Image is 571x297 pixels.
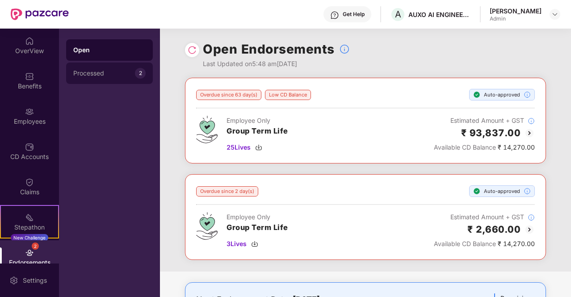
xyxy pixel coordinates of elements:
[434,116,535,125] div: Estimated Amount + GST
[467,222,521,237] h2: ₹ 2,660.00
[434,240,496,247] span: Available CD Balance
[20,276,50,285] div: Settings
[196,116,218,143] img: svg+xml;base64,PHN2ZyB4bWxucz0iaHR0cDovL3d3dy53My5vcmcvMjAwMC9zdmciIHdpZHRoPSI0Ny43MTQiIGhlaWdodD...
[265,90,311,100] div: Low CD Balance
[528,214,535,221] img: svg+xml;base64,PHN2ZyBpZD0iSW5mb18tXzMyeDMyIiBkYXRhLW5hbWU9IkluZm8gLSAzMngzMiIgeG1sbnM9Imh0dHA6Ly...
[227,142,251,152] span: 25 Lives
[524,91,531,98] img: svg+xml;base64,PHN2ZyBpZD0iSW5mb18tXzMyeDMyIiBkYXRhLW5hbWU9IkluZm8gLSAzMngzMiIgeG1sbnM9Imh0dHA6Ly...
[434,239,535,249] div: ₹ 14,270.00
[227,222,288,234] h3: Group Term Life
[227,239,247,249] span: 3 Lives
[339,44,350,54] img: svg+xml;base64,PHN2ZyBpZD0iSW5mb18tXzMyeDMyIiBkYXRhLW5hbWU9IkluZm8gLSAzMngzMiIgeG1sbnM9Imh0dHA6Ly...
[11,8,69,20] img: New Pazcare Logo
[196,186,258,197] div: Overdue since 2 day(s)
[490,15,542,22] div: Admin
[25,37,34,46] img: svg+xml;base64,PHN2ZyBpZD0iSG9tZSIgeG1sbnM9Imh0dHA6Ly93d3cudzMub3JnLzIwMDAvc3ZnIiB3aWR0aD0iMjAiIG...
[196,90,261,100] div: Overdue since 63 day(s)
[255,144,262,151] img: svg+xml;base64,PHN2ZyBpZD0iRG93bmxvYWQtMzJ4MzIiIHhtbG5zPSJodHRwOi8vd3d3LnczLm9yZy8yMDAwL3N2ZyIgd2...
[196,212,218,240] img: svg+xml;base64,PHN2ZyB4bWxucz0iaHR0cDovL3d3dy53My5vcmcvMjAwMC9zdmciIHdpZHRoPSI0Ny43MTQiIGhlaWdodD...
[25,178,34,187] img: svg+xml;base64,PHN2ZyBpZD0iQ2xhaW0iIHhtbG5zPSJodHRwOi8vd3d3LnczLm9yZy8yMDAwL3N2ZyIgd2lkdGg9IjIwIi...
[469,89,535,100] div: Auto-approved
[227,116,288,125] div: Employee Only
[9,276,18,285] img: svg+xml;base64,PHN2ZyBpZD0iU2V0dGluZy0yMHgyMCIgeG1sbnM9Imh0dHA6Ly93d3cudzMub3JnLzIwMDAvc3ZnIiB3aW...
[330,11,339,20] img: svg+xml;base64,PHN2ZyBpZD0iSGVscC0zMngzMiIgeG1sbnM9Imh0dHA6Ly93d3cudzMub3JnLzIwMDAvc3ZnIiB3aWR0aD...
[73,46,146,54] div: Open
[343,11,365,18] div: Get Help
[461,125,521,140] h2: ₹ 93,837.00
[434,212,535,222] div: Estimated Amount + GST
[551,11,558,18] img: svg+xml;base64,PHN2ZyBpZD0iRHJvcGRvd24tMzJ4MzIiIHhtbG5zPSJodHRwOi8vd3d3LnczLm9yZy8yMDAwL3N2ZyIgd2...
[528,117,535,125] img: svg+xml;base64,PHN2ZyBpZD0iSW5mb18tXzMyeDMyIiBkYXRhLW5hbWU9IkluZm8gLSAzMngzMiIgeG1sbnM9Imh0dHA6Ly...
[1,223,58,232] div: Stepathon
[25,142,34,151] img: svg+xml;base64,PHN2ZyBpZD0iQ0RfQWNjb3VudHMiIGRhdGEtbmFtZT0iQ0QgQWNjb3VudHMiIHhtbG5zPSJodHRwOi8vd3...
[395,9,401,20] span: A
[203,39,335,59] h1: Open Endorsements
[11,234,48,241] div: New Challenge
[25,213,34,222] img: svg+xml;base64,PHN2ZyB4bWxucz0iaHR0cDovL3d3dy53My5vcmcvMjAwMC9zdmciIHdpZHRoPSIyMSIgaGVpZ2h0PSIyMC...
[135,68,146,79] div: 2
[473,91,480,98] img: svg+xml;base64,PHN2ZyBpZD0iU3RlcC1Eb25lLTE2eDE2IiB4bWxucz0iaHR0cDovL3d3dy53My5vcmcvMjAwMC9zdmciIH...
[524,128,535,138] img: svg+xml;base64,PHN2ZyBpZD0iQmFjay0yMHgyMCIgeG1sbnM9Imh0dHA6Ly93d3cudzMub3JnLzIwMDAvc3ZnIiB3aWR0aD...
[203,59,350,69] div: Last Updated on 5:48 am[DATE]
[490,7,542,15] div: [PERSON_NAME]
[408,10,471,19] div: AUXO AI ENGINEERING PRIVATE LIMITED
[227,212,288,222] div: Employee Only
[227,125,288,137] h3: Group Term Life
[32,243,39,250] div: 2
[25,248,34,257] img: svg+xml;base64,PHN2ZyBpZD0iRW5kb3JzZW1lbnRzIiB4bWxucz0iaHR0cDovL3d3dy53My5vcmcvMjAwMC9zdmciIHdpZH...
[73,70,135,77] div: Processed
[434,143,496,151] span: Available CD Balance
[25,107,34,116] img: svg+xml;base64,PHN2ZyBpZD0iRW1wbG95ZWVzIiB4bWxucz0iaHR0cDovL3d3dy53My5vcmcvMjAwMC9zdmciIHdpZHRoPS...
[524,188,531,195] img: svg+xml;base64,PHN2ZyBpZD0iSW5mb18tXzMyeDMyIiBkYXRhLW5hbWU9IkluZm8gLSAzMngzMiIgeG1sbnM9Imh0dHA6Ly...
[524,224,535,235] img: svg+xml;base64,PHN2ZyBpZD0iQmFjay0yMHgyMCIgeG1sbnM9Imh0dHA6Ly93d3cudzMub3JnLzIwMDAvc3ZnIiB3aWR0aD...
[434,142,535,152] div: ₹ 14,270.00
[25,72,34,81] img: svg+xml;base64,PHN2ZyBpZD0iQmVuZWZpdHMiIHhtbG5zPSJodHRwOi8vd3d3LnczLm9yZy8yMDAwL3N2ZyIgd2lkdGg9Ij...
[473,188,480,195] img: svg+xml;base64,PHN2ZyBpZD0iU3RlcC1Eb25lLTE2eDE2IiB4bWxucz0iaHR0cDovL3d3dy53My5vcmcvMjAwMC9zdmciIH...
[251,240,258,247] img: svg+xml;base64,PHN2ZyBpZD0iRG93bmxvYWQtMzJ4MzIiIHhtbG5zPSJodHRwOi8vd3d3LnczLm9yZy8yMDAwL3N2ZyIgd2...
[188,46,197,54] img: svg+xml;base64,PHN2ZyBpZD0iUmVsb2FkLTMyeDMyIiB4bWxucz0iaHR0cDovL3d3dy53My5vcmcvMjAwMC9zdmciIHdpZH...
[469,185,535,197] div: Auto-approved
